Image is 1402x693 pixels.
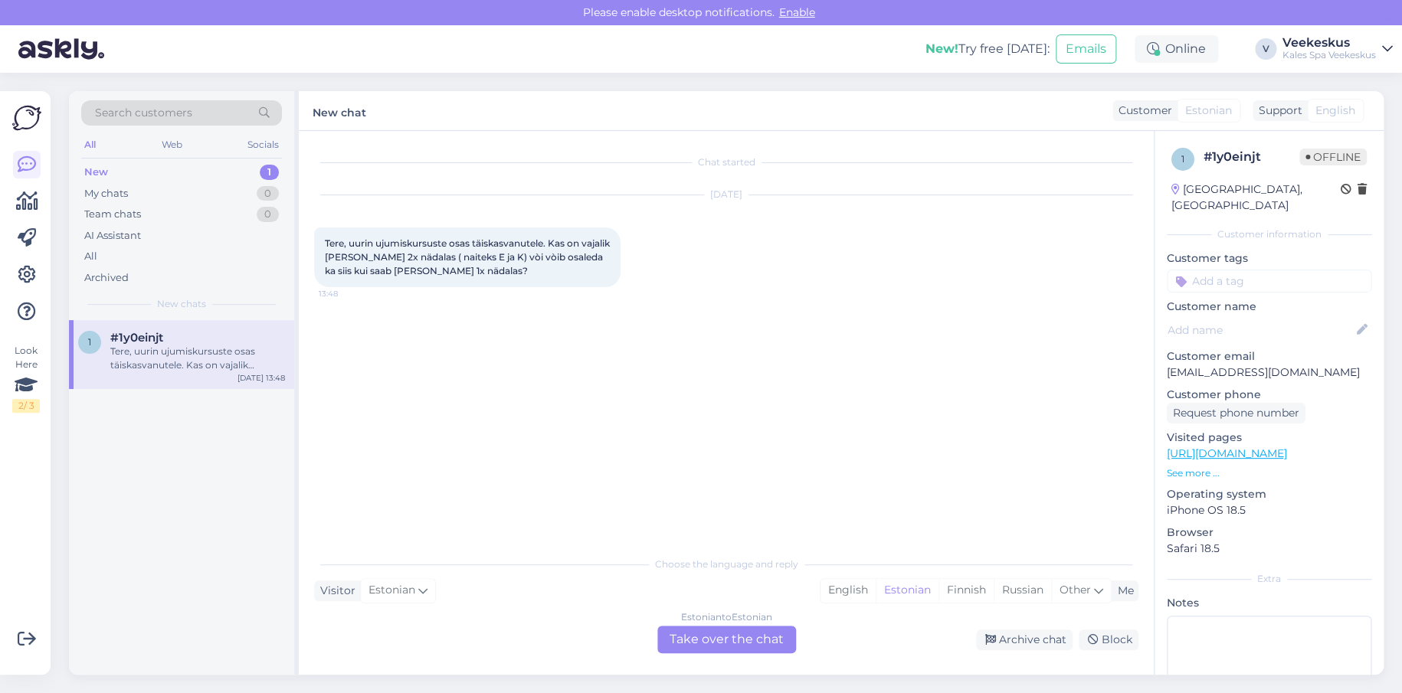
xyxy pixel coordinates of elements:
div: [DATE] 13:48 [237,372,285,384]
div: # 1y0einjt [1204,148,1299,166]
input: Add a tag [1167,270,1371,293]
div: Chat started [314,155,1138,169]
div: Extra [1167,572,1371,586]
a: [URL][DOMAIN_NAME] [1167,446,1287,460]
div: Kales Spa Veekeskus [1282,49,1376,61]
div: All [84,249,97,264]
div: English [821,579,876,602]
div: Web [159,135,185,155]
p: Browser [1167,525,1371,541]
div: Team chats [84,207,141,222]
span: 1 [88,336,91,348]
div: Support [1253,103,1302,119]
div: Estonian to Estonian [681,610,772,624]
div: Choose the language and reply [314,557,1138,571]
p: Notes [1167,595,1371,611]
div: Russian [994,579,1051,602]
p: Operating system [1167,486,1371,502]
p: Customer name [1167,299,1371,315]
p: iPhone OS 18.5 [1167,502,1371,518]
span: Tere, uurin ujumiskursuste osas täiskasvanutele. Kas on vajalik [PERSON_NAME] 2x nädalas ( naitek... [325,237,612,276]
p: Visited pages [1167,430,1371,446]
div: My chats [84,186,128,201]
div: Visitor [314,583,355,599]
div: Block [1079,629,1138,650]
p: [EMAIL_ADDRESS][DOMAIN_NAME] [1167,364,1371,381]
div: Tere, uurin ujumiskursuste osas täiskasvanutele. Kas on vajalik [PERSON_NAME] 2x nädalas ( naitek... [110,345,285,372]
p: Customer phone [1167,387,1371,403]
div: Veekeskus [1282,37,1376,49]
p: See more ... [1167,466,1371,480]
span: Other [1060,583,1091,597]
span: New chats [157,297,206,311]
div: Take over the chat [657,626,796,653]
div: Request phone number [1167,403,1305,423]
a: VeekeskusKales Spa Veekeskus [1282,37,1393,61]
div: 0 [257,207,279,222]
span: #1y0einjt [110,331,163,345]
span: Offline [1299,149,1367,165]
div: Me [1112,583,1134,599]
span: English [1315,103,1355,119]
div: Finnish [938,579,994,602]
div: Socials [244,135,282,155]
div: 0 [257,186,279,201]
div: Online [1135,35,1218,63]
p: Safari 18.5 [1167,541,1371,557]
span: Search customers [95,105,192,121]
div: 1 [260,165,279,180]
b: New! [925,41,958,56]
span: Estonian [1185,103,1232,119]
div: [DATE] [314,188,1138,201]
span: Enable [775,5,820,19]
div: Customer information [1167,227,1371,241]
div: [GEOGRAPHIC_DATA], [GEOGRAPHIC_DATA] [1171,181,1341,214]
div: AI Assistant [84,228,141,244]
div: All [81,135,99,155]
p: Customer tags [1167,250,1371,266]
input: Add name [1168,322,1354,338]
div: New [84,165,108,180]
span: Estonian [369,582,415,599]
div: Archived [84,270,129,286]
div: Customer [1112,103,1172,119]
div: Archive chat [976,629,1073,650]
div: V [1255,38,1276,60]
span: 13:48 [319,288,376,299]
div: Look Here [12,344,40,413]
img: Askly Logo [12,103,41,132]
span: 1 [1181,153,1184,165]
div: Try free [DATE]: [925,40,1050,58]
label: New chat [313,100,366,121]
div: 2 / 3 [12,399,40,413]
button: Emails [1056,34,1116,64]
p: Customer email [1167,348,1371,364]
div: Estonian [876,579,938,602]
